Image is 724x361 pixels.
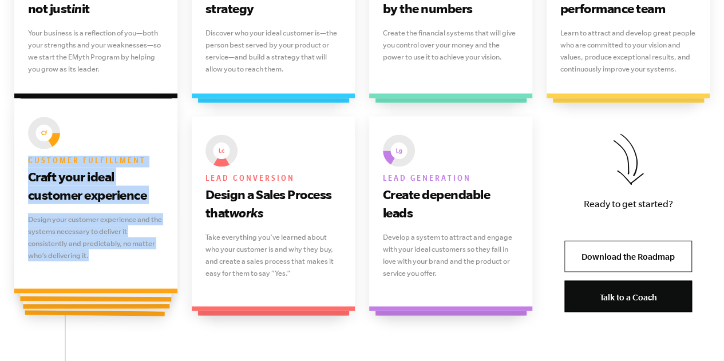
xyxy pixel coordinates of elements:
h3: Craft your ideal customer experience [28,167,164,204]
h6: Lead conversion [205,171,342,185]
img: EMyth The Seven Essential Systems: Customer fulfillment [28,117,60,149]
h6: Customer fulfillment [28,153,164,167]
i: works [230,205,263,219]
h3: Create dependable leads [383,185,519,221]
i: in [72,1,82,15]
p: Discover who your ideal customer is—the person best served by your product or service—and build a... [205,27,342,75]
span: Talk to a Coach [600,292,657,302]
p: Create the financial systems that will give you control over your money and the power to use it t... [383,27,519,63]
p: Ready to get started? [564,196,692,211]
h6: Lead generation [383,171,519,185]
a: Talk to a Coach [564,280,692,312]
p: Design your customer experience and the systems necessary to deliver it consistently and predicta... [28,213,164,261]
img: Download the Roadmap [613,133,644,185]
img: EMyth The Seven Essential Systems: Lead conversion [205,134,238,166]
iframe: Chat Widget [667,306,724,361]
p: Take everything you’ve learned about who your customer is and why they buy, and create a sales pr... [205,231,342,279]
img: EMyth The Seven Essential Systems: Lead generation [383,134,415,166]
p: Your business is a reflection of you—both your strengths and your weaknesses—so we start the EMyt... [28,27,164,75]
p: Develop a system to attract and engage with your ideal customers so they fall in love with your b... [383,231,519,279]
h3: Design a Sales Process that [205,185,342,221]
p: Learn to attract and develop great people who are committed to your vision and values, produce ex... [560,27,697,75]
a: Download the Roadmap [564,240,692,272]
